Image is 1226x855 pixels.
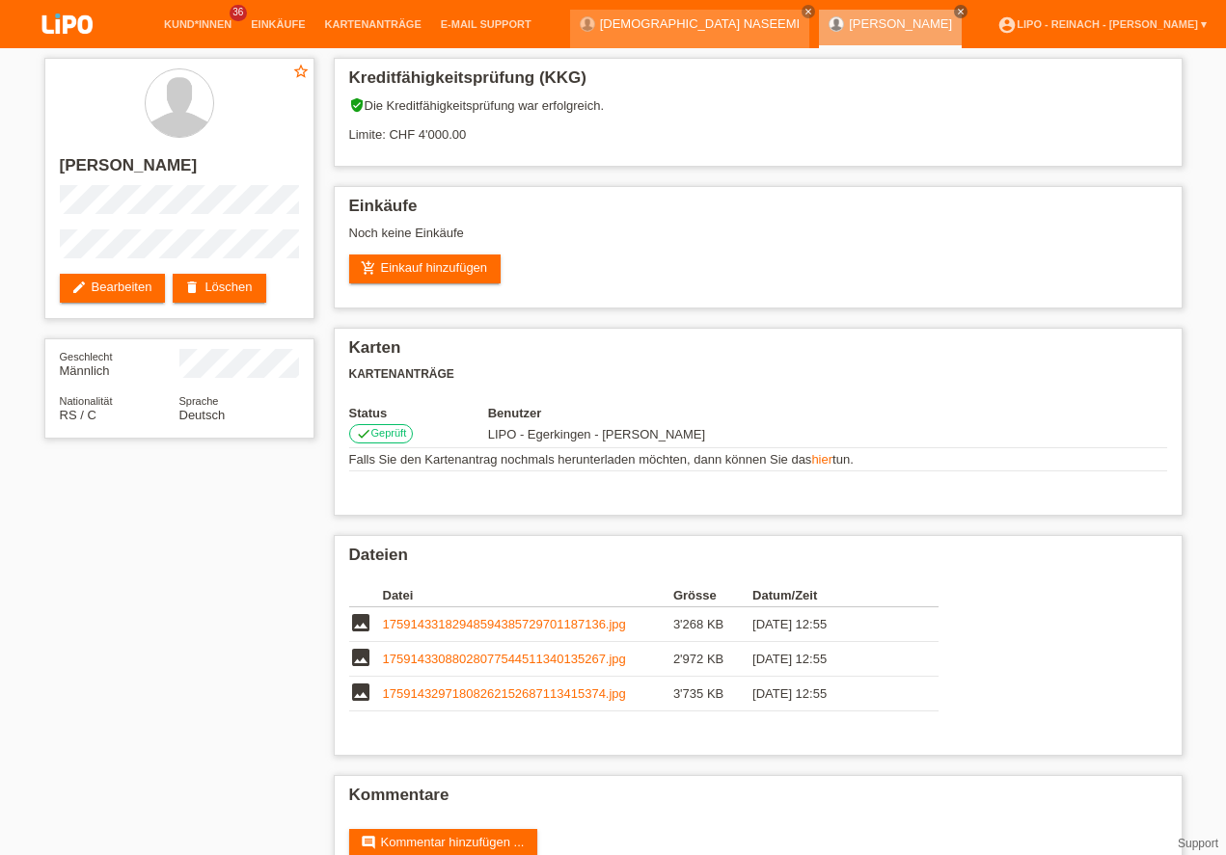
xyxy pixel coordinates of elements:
i: image [349,611,372,634]
span: Geprüft [371,427,407,439]
i: account_circle [997,15,1017,35]
h2: Karten [349,338,1167,367]
h2: Kommentare [349,786,1167,815]
i: close [956,7,966,16]
th: Benutzer [488,406,815,420]
a: account_circleLIPO - Reinach - [PERSON_NAME] ▾ [988,18,1216,30]
td: 3'268 KB [673,607,752,642]
a: Einkäufe [241,18,314,30]
a: 17591432971808262152687113415374.jpg [383,686,626,701]
td: 2'972 KB [673,642,752,677]
th: Status [349,406,488,420]
h2: Kreditfähigkeitsprüfung (KKG) [349,68,1167,97]
i: edit [71,280,87,295]
a: hier [811,452,832,467]
a: [PERSON_NAME] [849,16,952,31]
a: LIPO pay [19,40,116,54]
i: close [804,7,813,16]
a: close [954,5,967,18]
h2: [PERSON_NAME] [60,156,299,185]
i: delete [184,280,200,295]
th: Datum/Zeit [752,584,911,607]
i: check [356,426,371,441]
span: Nationalität [60,395,113,407]
h2: Einkäufe [349,197,1167,226]
th: Datei [383,584,673,607]
i: verified_user [349,97,365,113]
span: Geschlecht [60,351,113,362]
span: Sprache [179,395,219,407]
a: Support [1178,837,1218,850]
a: 17591433088028077544511340135267.jpg [383,652,626,666]
td: [DATE] 12:55 [752,642,911,677]
a: Kund*innen [154,18,241,30]
a: 17591433182948594385729701187136.jpg [383,617,626,631]
i: add_shopping_cart [361,260,376,276]
td: [DATE] 12:55 [752,677,911,711]
a: star_border [292,63,310,83]
a: deleteLöschen [173,274,265,303]
td: Falls Sie den Kartenantrag nochmals herunterladen möchten, dann können Sie das tun. [349,448,1167,471]
i: comment [361,835,376,850]
i: star_border [292,63,310,80]
a: close [802,5,815,18]
td: [DATE] 12:55 [752,607,911,642]
td: 3'735 KB [673,677,752,711]
a: Kartenanträge [315,18,431,30]
i: image [349,646,372,669]
th: Grösse [673,584,752,607]
span: Deutsch [179,408,226,422]
a: E-Mail Support [431,18,541,30]
h3: Kartenanträge [349,367,1167,382]
h2: Dateien [349,546,1167,574]
i: image [349,681,372,704]
a: add_shopping_cartEinkauf hinzufügen [349,254,502,283]
span: 36 [230,5,247,21]
a: [DEMOGRAPHIC_DATA] NASEEMI [600,16,801,31]
div: Männlich [60,349,179,378]
span: 29.09.2025 [488,427,705,441]
div: Noch keine Einkäufe [349,226,1167,254]
span: Serbien / C / 04.02.2004 [60,408,96,422]
div: Die Kreditfähigkeitsprüfung war erfolgreich. Limite: CHF 4'000.00 [349,97,1167,156]
a: editBearbeiten [60,274,166,303]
